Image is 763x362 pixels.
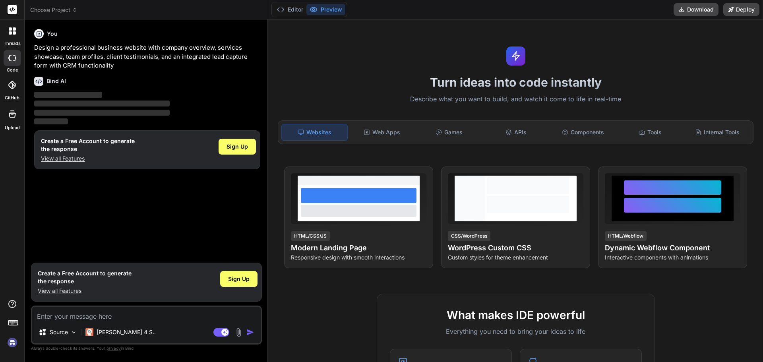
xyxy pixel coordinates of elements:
div: Internal Tools [684,124,750,141]
div: APIs [483,124,549,141]
div: Tools [618,124,683,141]
span: ‌ [34,101,170,106]
p: Describe what you want to build, and watch it come to life in real-time [273,94,758,105]
p: Everything you need to bring your ideas to life [390,327,642,336]
img: icon [246,328,254,336]
button: Deploy [723,3,759,16]
h4: Modern Landing Page [291,242,426,254]
span: privacy [107,346,121,350]
span: ‌ [34,110,170,116]
h2: What makes IDE powerful [390,307,642,323]
label: Upload [5,124,20,131]
label: GitHub [5,95,19,101]
p: View all Features [41,155,135,163]
p: Source [50,328,68,336]
div: HTML/Webflow [605,231,647,241]
span: Sign Up [227,143,248,151]
h1: Create a Free Account to generate the response [41,137,135,153]
div: Web Apps [349,124,415,141]
img: attachment [234,328,243,337]
span: Sign Up [228,275,250,283]
div: Components [550,124,616,141]
div: Websites [281,124,348,141]
label: code [7,67,18,74]
h1: Turn ideas into code instantly [273,75,758,89]
button: Preview [306,4,345,15]
p: Responsive design with smooth interactions [291,254,426,261]
div: CSS/WordPress [448,231,490,241]
div: Games [416,124,482,141]
button: Editor [273,4,306,15]
label: threads [4,40,21,47]
span: ‌ [34,118,68,124]
h4: WordPress Custom CSS [448,242,583,254]
h1: Create a Free Account to generate the response [38,269,132,285]
p: Interactive components with animations [605,254,740,261]
span: ‌ [34,92,102,98]
div: HTML/CSS/JS [291,231,330,241]
span: Choose Project [30,6,77,14]
img: Pick Models [70,329,77,336]
p: Custom styles for theme enhancement [448,254,583,261]
h6: You [47,30,58,38]
p: Always double-check its answers. Your in Bind [31,345,262,352]
p: [PERSON_NAME] 4 S.. [97,328,156,336]
button: Download [674,3,718,16]
img: Claude 4 Sonnet [85,328,93,336]
p: Design a professional business website with company overview, services showcase, team profiles, c... [34,43,260,70]
img: signin [6,336,19,349]
h6: Bind AI [46,77,66,85]
h4: Dynamic Webflow Component [605,242,740,254]
p: View all Features [38,287,132,295]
